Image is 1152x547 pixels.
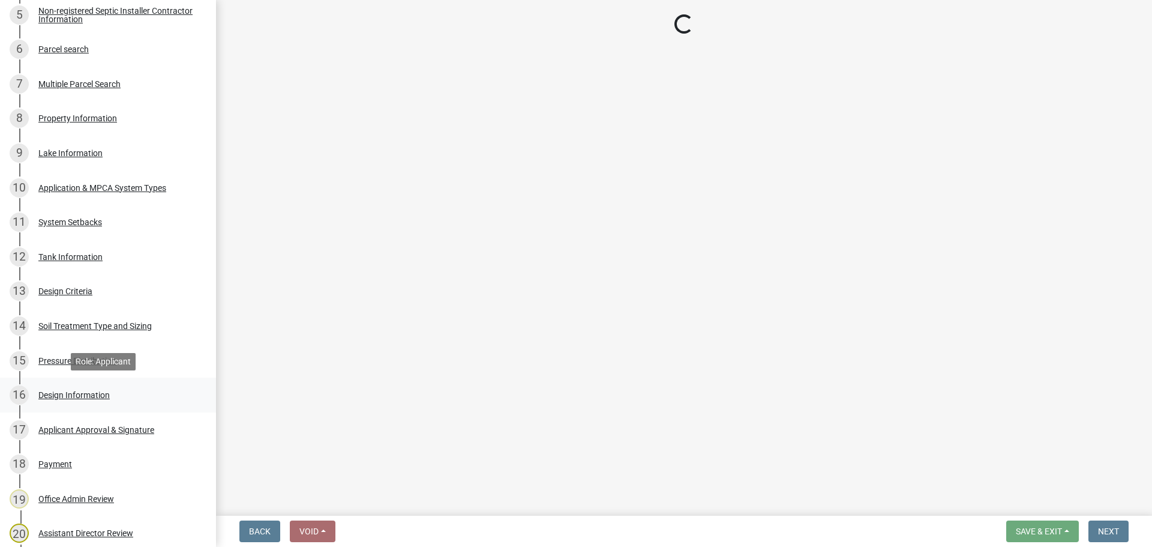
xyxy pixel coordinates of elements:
[1016,527,1062,536] span: Save & Exit
[10,489,29,509] div: 19
[38,287,92,295] div: Design Criteria
[38,184,166,192] div: Application & MPCA System Types
[239,521,280,542] button: Back
[38,357,116,365] div: Pressure Distribution
[10,420,29,440] div: 17
[38,322,152,330] div: Soil Treatment Type and Sizing
[10,40,29,59] div: 6
[38,114,117,122] div: Property Information
[10,385,29,405] div: 16
[10,282,29,301] div: 13
[10,316,29,336] div: 14
[38,253,103,261] div: Tank Information
[1098,527,1119,536] span: Next
[10,109,29,128] div: 8
[38,391,110,399] div: Design Information
[38,460,72,468] div: Payment
[71,353,136,370] div: Role: Applicant
[38,529,133,537] div: Assistant Director Review
[38,45,89,53] div: Parcel search
[1088,521,1129,542] button: Next
[38,218,102,226] div: System Setbacks
[1006,521,1079,542] button: Save & Exit
[299,527,319,536] span: Void
[10,5,29,25] div: 5
[38,495,114,503] div: Office Admin Review
[10,247,29,267] div: 12
[10,351,29,370] div: 15
[38,149,103,157] div: Lake Information
[38,80,121,88] div: Multiple Parcel Search
[10,455,29,474] div: 18
[38,426,154,434] div: Applicant Approval & Signature
[10,524,29,543] div: 20
[10,74,29,94] div: 7
[10,178,29,198] div: 10
[10,213,29,232] div: 11
[290,521,335,542] button: Void
[10,144,29,163] div: 9
[249,527,271,536] span: Back
[38,7,197,23] div: Non-registered Septic Installer Contractor Information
